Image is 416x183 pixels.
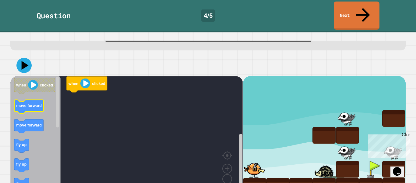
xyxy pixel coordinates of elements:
text: fly up [16,162,26,167]
iframe: chat widget [390,159,410,177]
text: clicked [92,81,105,86]
div: 4 / 5 [201,9,215,22]
text: clicked [40,83,53,87]
div: Chat with us now!Close [2,2,42,39]
text: when [68,81,79,86]
a: Next [334,2,379,30]
iframe: chat widget [365,132,410,158]
text: move forward [16,103,42,108]
div: Question [37,10,71,21]
text: when [16,83,26,87]
text: move forward [16,123,42,127]
text: fly up [16,142,26,147]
